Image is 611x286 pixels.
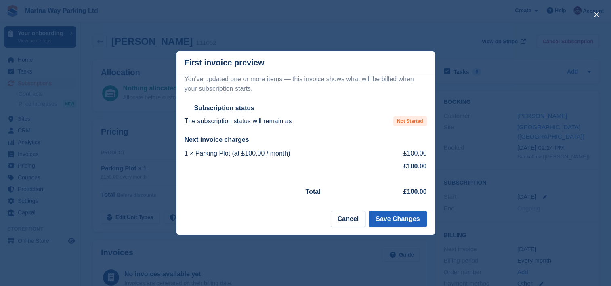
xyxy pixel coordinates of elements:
strong: Total [306,188,321,195]
p: First invoice preview [185,58,265,67]
h2: Subscription status [194,104,254,112]
button: close [590,8,603,21]
td: £100.00 [383,147,427,160]
td: 1 × Parking Plot (at £100.00 / month) [185,147,383,160]
strong: £100.00 [403,188,427,195]
p: The subscription status will remain as [185,116,292,126]
span: Not Started [393,116,427,126]
strong: £100.00 [403,163,427,170]
button: Cancel [331,211,365,227]
button: Save Changes [369,211,426,227]
h2: Next invoice charges [185,136,427,144]
p: You've updated one or more items — this invoice shows what will be billed when your subscription ... [185,74,427,94]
